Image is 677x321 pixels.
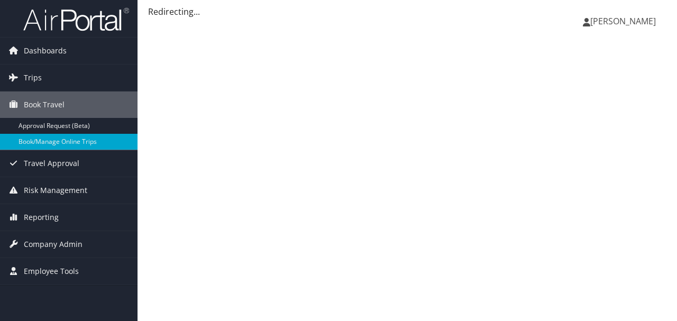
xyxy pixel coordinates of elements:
[24,65,42,91] span: Trips
[583,5,666,37] a: [PERSON_NAME]
[24,91,65,118] span: Book Travel
[590,15,656,27] span: [PERSON_NAME]
[23,7,129,32] img: airportal-logo.png
[148,5,666,18] div: Redirecting...
[24,177,87,204] span: Risk Management
[24,258,79,285] span: Employee Tools
[24,38,67,64] span: Dashboards
[24,150,79,177] span: Travel Approval
[24,204,59,231] span: Reporting
[24,231,83,258] span: Company Admin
